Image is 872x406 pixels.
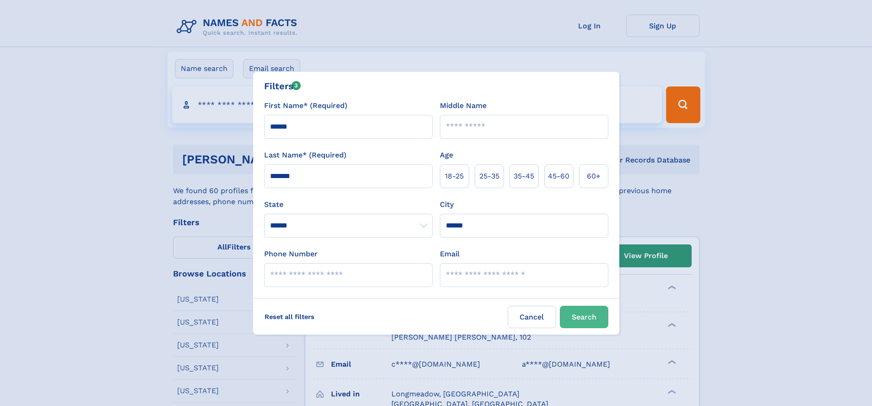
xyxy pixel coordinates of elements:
label: Age [440,150,453,161]
label: Cancel [508,306,556,328]
label: City [440,199,454,210]
span: 45‑60 [548,171,569,182]
label: State [264,199,433,210]
span: 25‑35 [479,171,499,182]
label: Email [440,249,460,260]
label: Reset all filters [259,306,320,328]
label: Last Name* (Required) [264,150,347,161]
div: Filters [264,79,301,93]
span: 60+ [587,171,601,182]
label: Middle Name [440,100,487,111]
span: 18‑25 [445,171,464,182]
button: Search [560,306,608,328]
span: 35‑45 [514,171,534,182]
label: First Name* (Required) [264,100,347,111]
label: Phone Number [264,249,318,260]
